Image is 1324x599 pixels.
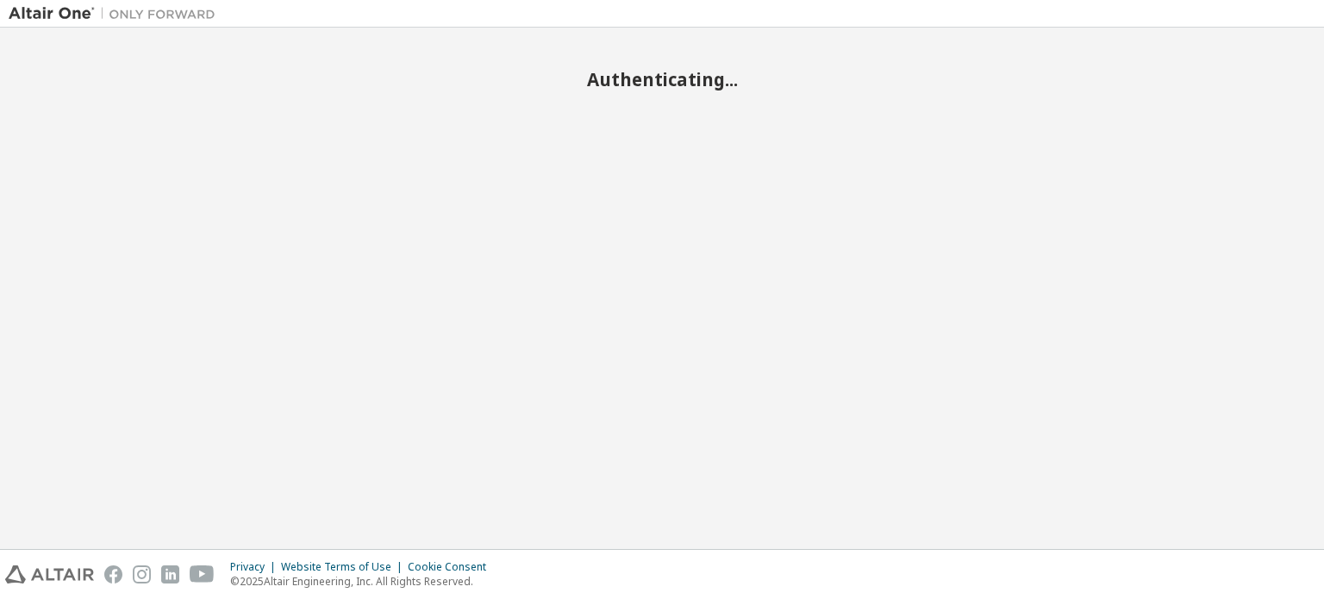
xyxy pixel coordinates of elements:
[9,68,1315,90] h2: Authenticating...
[9,5,224,22] img: Altair One
[281,560,408,574] div: Website Terms of Use
[190,565,215,583] img: youtube.svg
[133,565,151,583] img: instagram.svg
[104,565,122,583] img: facebook.svg
[408,560,496,574] div: Cookie Consent
[230,574,496,589] p: © 2025 Altair Engineering, Inc. All Rights Reserved.
[5,565,94,583] img: altair_logo.svg
[161,565,179,583] img: linkedin.svg
[230,560,281,574] div: Privacy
